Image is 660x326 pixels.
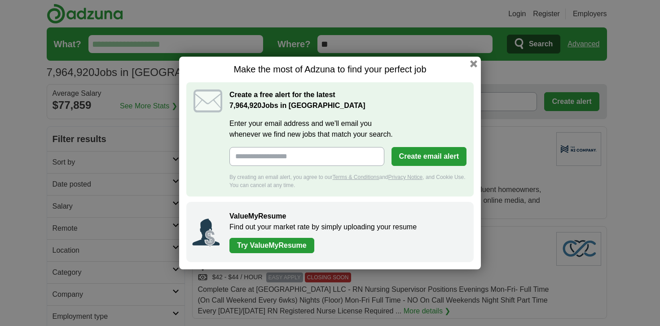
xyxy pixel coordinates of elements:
h2: Create a free alert for the latest [229,89,466,111]
span: 7,964,920 [229,100,261,111]
img: icon_email.svg [194,89,222,112]
button: Create email alert [392,147,466,166]
h1: Make the most of Adzuna to find your perfect job [186,64,474,75]
a: Terms & Conditions [332,174,379,180]
p: Find out your market rate by simply uploading your resume [229,222,465,232]
strong: Jobs in [GEOGRAPHIC_DATA] [229,102,365,109]
label: Enter your email address and we'll email you whenever we find new jobs that match your search. [229,118,466,140]
a: Privacy Notice [388,174,423,180]
div: By creating an email alert, you agree to our and , and Cookie Use. You can cancel at any time. [229,173,466,189]
h2: ValueMyResume [229,211,465,222]
a: Try ValueMyResume [229,238,314,253]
